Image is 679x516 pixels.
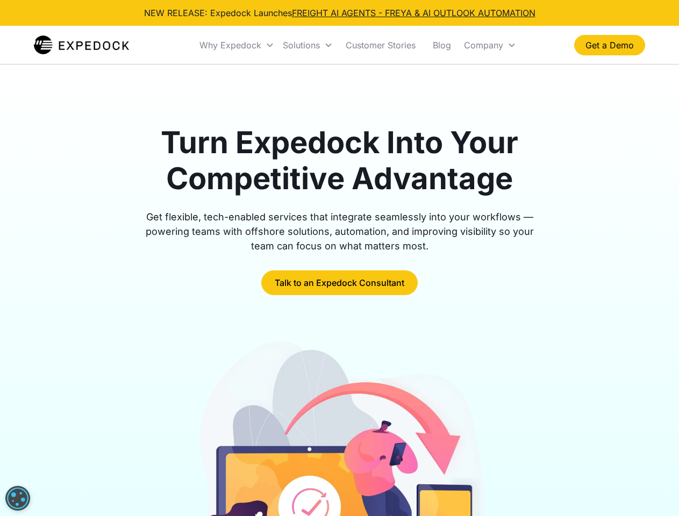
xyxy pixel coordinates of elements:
[283,40,320,51] div: Solutions
[460,27,520,63] div: Company
[34,34,129,56] img: Expedock Logo
[625,464,679,516] iframe: Chat Widget
[424,27,460,63] a: Blog
[278,27,337,63] div: Solutions
[574,35,645,55] a: Get a Demo
[144,6,535,19] div: NEW RELEASE: Expedock Launches
[292,8,535,18] a: FREIGHT AI AGENTS - FREYA & AI OUTLOOK AUTOMATION
[464,40,503,51] div: Company
[34,34,129,56] a: home
[199,40,261,51] div: Why Expedock
[337,27,424,63] a: Customer Stories
[133,210,546,253] div: Get flexible, tech-enabled services that integrate seamlessly into your workflows — powering team...
[133,125,546,197] h1: Turn Expedock Into Your Competitive Advantage
[261,270,418,295] a: Talk to an Expedock Consultant
[195,27,278,63] div: Why Expedock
